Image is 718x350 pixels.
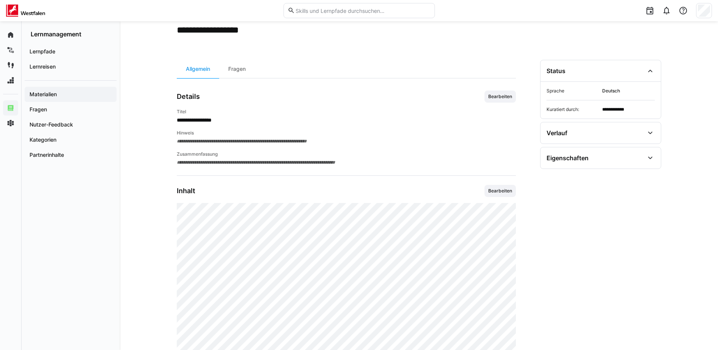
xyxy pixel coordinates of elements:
[487,94,513,100] span: Bearbeiten
[177,130,516,136] h4: Hinweis
[547,106,599,112] span: Kuratiert durch:
[547,67,565,75] div: Status
[484,185,516,197] button: Bearbeiten
[177,151,516,157] h4: Zusammenfassung
[295,7,430,14] input: Skills und Lernpfade durchsuchen…
[177,109,516,115] h4: Titel
[547,154,589,162] div: Eigenschaften
[602,88,655,94] span: Deutsch
[547,129,567,137] div: Verlauf
[487,188,513,194] span: Bearbeiten
[177,60,219,78] div: Allgemein
[177,92,200,101] h3: Details
[219,60,255,78] div: Fragen
[177,187,195,195] h3: Inhalt
[484,91,516,103] button: Bearbeiten
[547,88,599,94] span: Sprache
